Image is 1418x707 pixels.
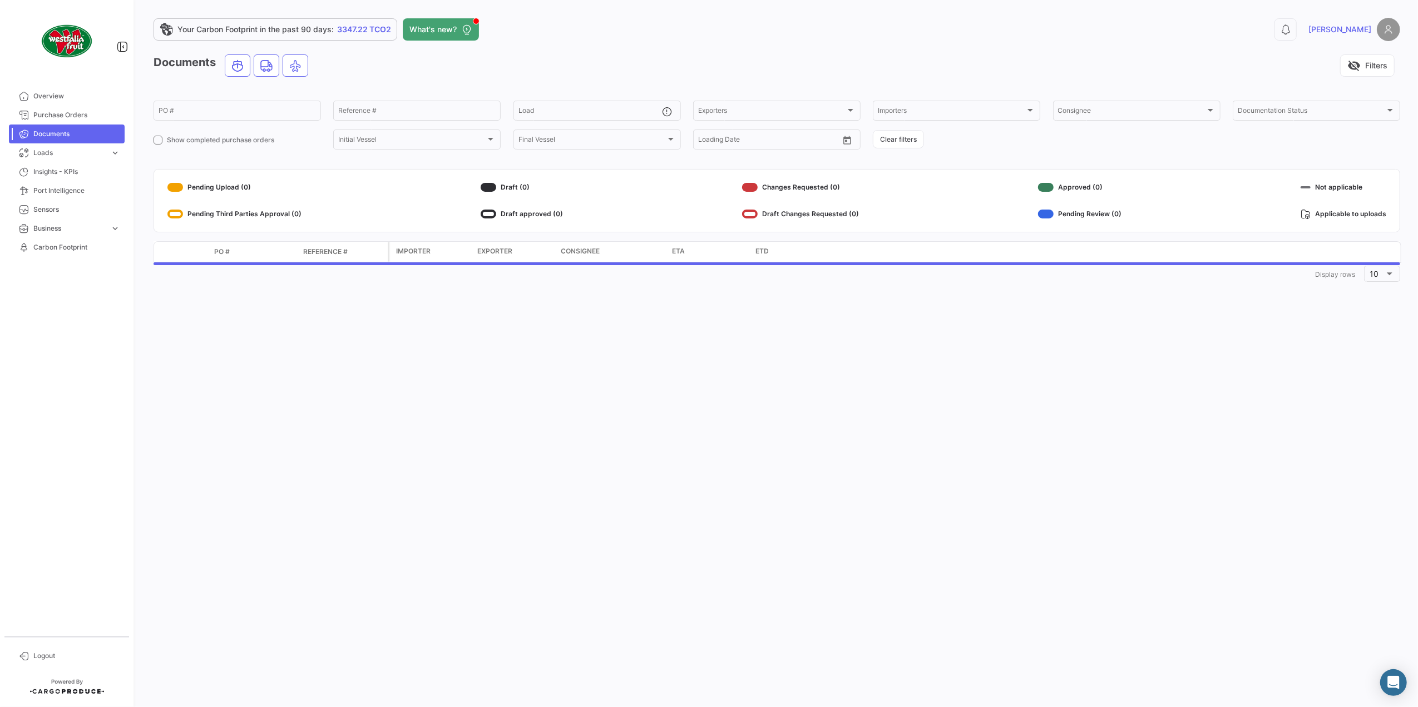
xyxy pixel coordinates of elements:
[33,110,120,120] span: Purchase Orders
[1038,205,1121,223] div: Pending Review (0)
[167,135,274,145] span: Show completed purchase orders
[39,13,95,69] img: client-50.png
[878,108,1025,116] span: Importers
[9,125,125,143] a: Documents
[1370,269,1379,278] span: 10
[873,130,924,148] button: Clear filters
[742,205,859,223] div: Draft Changes Requested (0)
[403,18,479,41] button: What's new?
[154,18,397,41] a: Your Carbon Footprint in the past 90 days:3347.22 TCO2
[1377,18,1400,41] img: placeholder-user.png
[283,55,308,76] button: Air
[33,205,120,215] span: Sensors
[9,238,125,257] a: Carbon Footprint
[1301,205,1386,223] div: Applicable to uploads
[1308,24,1371,35] span: [PERSON_NAME]
[722,137,789,145] input: To
[167,178,302,196] div: Pending Upload (0)
[33,223,106,233] span: Business
[473,242,556,262] datatable-header-cell: Exporter
[337,24,391,35] span: 3347.22 TCO2
[154,54,312,77] h3: Documents
[9,181,125,200] a: Port Intelligence
[1347,59,1361,72] span: visibility_off
[698,137,714,145] input: From
[518,137,666,145] span: Final Vessel
[9,87,125,106] a: Overview
[556,242,668,262] datatable-header-cell: Consignee
[33,242,120,252] span: Carbon Footprint
[33,167,120,177] span: Insights - KPIs
[338,137,486,145] span: Initial Vessel
[481,205,563,223] div: Draft approved (0)
[110,223,120,233] span: expand_more
[33,129,120,139] span: Documents
[176,247,210,256] datatable-header-cell: Transport mode
[303,247,348,257] span: Reference #
[33,186,120,196] span: Port Intelligence
[477,246,512,256] span: Exporter
[1380,669,1407,696] div: Abrir Intercom Messenger
[299,242,388,261] datatable-header-cell: Reference #
[1315,270,1355,278] span: Display rows
[210,242,299,261] datatable-header-cell: PO #
[33,91,120,101] span: Overview
[672,246,685,256] span: ETA
[755,246,769,256] span: ETD
[396,246,431,256] span: Importer
[1238,108,1385,116] span: Documentation Status
[751,242,834,262] datatable-header-cell: ETD
[167,205,302,223] div: Pending Third Parties Approval (0)
[9,200,125,219] a: Sensors
[742,178,859,196] div: Changes Requested (0)
[214,247,230,257] span: PO #
[1038,178,1121,196] div: Approved (0)
[9,162,125,181] a: Insights - KPIs
[1058,108,1205,116] span: Consignee
[839,132,856,148] button: Open calendar
[698,108,846,116] span: Exporters
[254,55,279,76] button: Land
[110,148,120,158] span: expand_more
[225,55,250,76] button: Ocean
[561,246,600,256] span: Consignee
[409,24,457,35] span: What's new?
[1301,178,1386,196] div: Not applicable
[1340,54,1395,77] button: visibility_offFilters
[668,242,751,262] datatable-header-cell: ETA
[33,148,106,158] span: Loads
[389,242,473,262] datatable-header-cell: Importer
[9,106,125,125] a: Purchase Orders
[177,24,334,35] span: Your Carbon Footprint in the past 90 days:
[33,651,120,661] span: Logout
[481,178,563,196] div: Draft (0)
